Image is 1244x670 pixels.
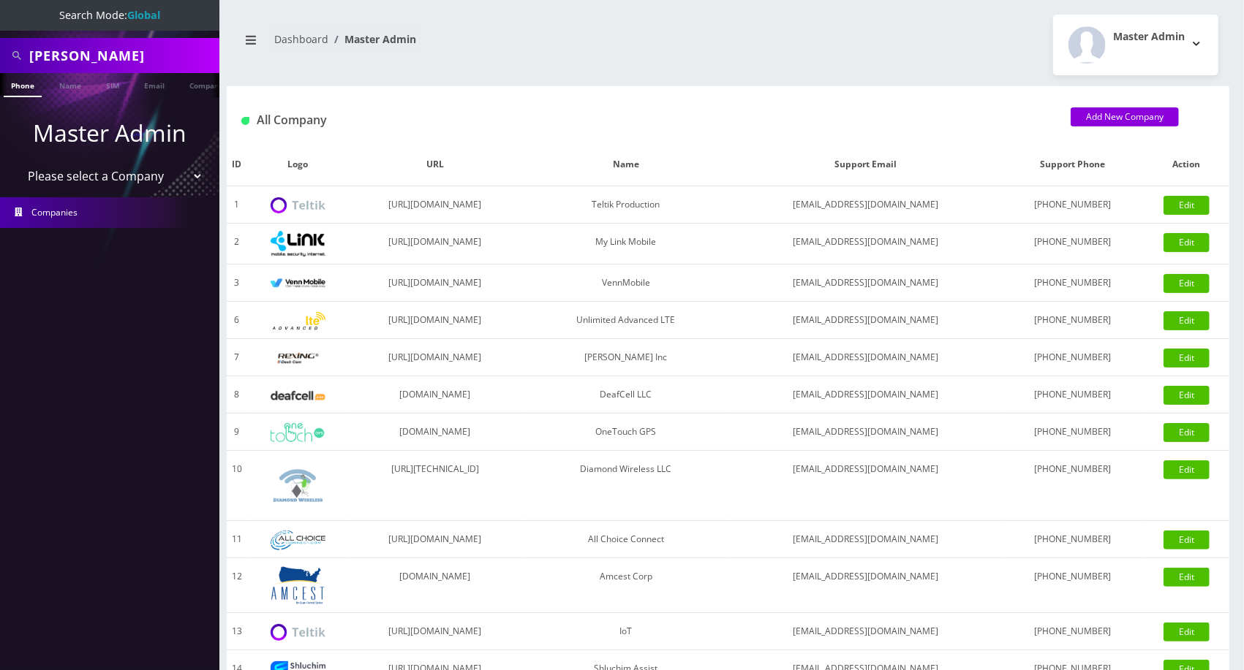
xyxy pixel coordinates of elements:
[227,521,246,558] td: 11
[271,391,325,400] img: DeafCell LLC
[521,414,731,451] td: OneTouch GPS
[731,558,1001,613] td: [EMAIL_ADDRESS][DOMAIN_NAME]
[271,197,325,214] img: Teltik Production
[731,186,1001,224] td: [EMAIL_ADDRESS][DOMAIN_NAME]
[731,302,1001,339] td: [EMAIL_ADDRESS][DOMAIN_NAME]
[349,558,521,613] td: [DOMAIN_NAME]
[1144,143,1229,186] th: Action
[1001,339,1144,376] td: [PHONE_NUMBER]
[521,339,731,376] td: [PERSON_NAME] Inc
[271,351,325,365] img: Rexing Inc
[349,339,521,376] td: [URL][DOMAIN_NAME]
[1001,613,1144,650] td: [PHONE_NUMBER]
[731,143,1001,186] th: Support Email
[1164,530,1210,549] a: Edit
[271,312,325,330] img: Unlimited Advanced LTE
[271,458,325,513] img: Diamond Wireless LLC
[731,224,1001,264] td: [EMAIL_ADDRESS][DOMAIN_NAME]
[227,414,246,451] td: 9
[521,558,731,613] td: Amcest Corp
[59,8,160,22] span: Search Mode:
[349,521,521,558] td: [URL][DOMAIN_NAME]
[349,613,521,650] td: [URL][DOMAIN_NAME]
[1164,311,1210,330] a: Edit
[1164,460,1210,479] a: Edit
[182,73,231,96] a: Company
[1001,376,1144,414] td: [PHONE_NUMBER]
[521,451,731,521] td: Diamond Wireless LLC
[1164,568,1210,587] a: Edit
[349,264,521,302] td: [URL][DOMAIN_NAME]
[1164,233,1210,252] a: Edit
[1113,31,1185,43] h2: Master Admin
[521,613,731,650] td: IoT
[1053,15,1218,75] button: Master Admin
[521,521,731,558] td: All Choice Connect
[32,206,78,218] span: Companies
[227,224,246,264] td: 2
[4,73,42,97] a: Phone
[271,624,325,641] img: IoT
[349,376,521,414] td: [DOMAIN_NAME]
[227,264,246,302] td: 3
[1164,274,1210,293] a: Edit
[731,521,1001,558] td: [EMAIL_ADDRESS][DOMAIN_NAME]
[271,231,325,256] img: My Link Mobile
[1164,623,1210,642] a: Edit
[521,186,731,224] td: Teltik Production
[137,73,172,96] a: Email
[271,423,325,442] img: OneTouch GPS
[241,117,249,125] img: All Company
[349,224,521,264] td: [URL][DOMAIN_NAME]
[731,376,1001,414] td: [EMAIL_ADDRESS][DOMAIN_NAME]
[731,264,1001,302] td: [EMAIL_ADDRESS][DOMAIN_NAME]
[521,376,731,414] td: DeafCell LLC
[227,558,246,613] td: 12
[349,186,521,224] td: [URL][DOMAIN_NAME]
[227,302,246,339] td: 6
[1164,423,1210,442] a: Edit
[1001,186,1144,224] td: [PHONE_NUMBER]
[1001,414,1144,451] td: [PHONE_NUMBER]
[1164,386,1210,405] a: Edit
[227,376,246,414] td: 8
[271,530,325,550] img: All Choice Connect
[227,451,246,521] td: 10
[1071,107,1179,126] a: Add New Company
[1001,302,1144,339] td: [PHONE_NUMBER]
[29,42,216,69] input: Search All Companies
[349,451,521,521] td: [URL][TECHNICAL_ID]
[241,113,1049,127] h1: All Company
[731,613,1001,650] td: [EMAIL_ADDRESS][DOMAIN_NAME]
[521,264,731,302] td: VennMobile
[227,143,246,186] th: ID
[1164,349,1210,368] a: Edit
[271,278,325,289] img: VennMobile
[328,31,416,47] li: Master Admin
[521,302,731,339] td: Unlimited Advanced LTE
[521,143,731,186] th: Name
[99,73,127,96] a: SIM
[349,302,521,339] td: [URL][DOMAIN_NAME]
[238,24,717,66] nav: breadcrumb
[1164,196,1210,215] a: Edit
[731,451,1001,521] td: [EMAIL_ADDRESS][DOMAIN_NAME]
[227,186,246,224] td: 1
[1001,143,1144,186] th: Support Phone
[349,143,521,186] th: URL
[271,566,325,605] img: Amcest Corp
[227,339,246,376] td: 7
[521,224,731,264] td: My Link Mobile
[127,8,160,22] strong: Global
[1001,224,1144,264] td: [PHONE_NUMBER]
[246,143,348,186] th: Logo
[731,414,1001,451] td: [EMAIL_ADDRESS][DOMAIN_NAME]
[274,32,328,46] a: Dashboard
[1001,521,1144,558] td: [PHONE_NUMBER]
[731,339,1001,376] td: [EMAIL_ADDRESS][DOMAIN_NAME]
[349,414,521,451] td: [DOMAIN_NAME]
[227,613,246,650] td: 13
[1001,264,1144,302] td: [PHONE_NUMBER]
[52,73,88,96] a: Name
[1001,451,1144,521] td: [PHONE_NUMBER]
